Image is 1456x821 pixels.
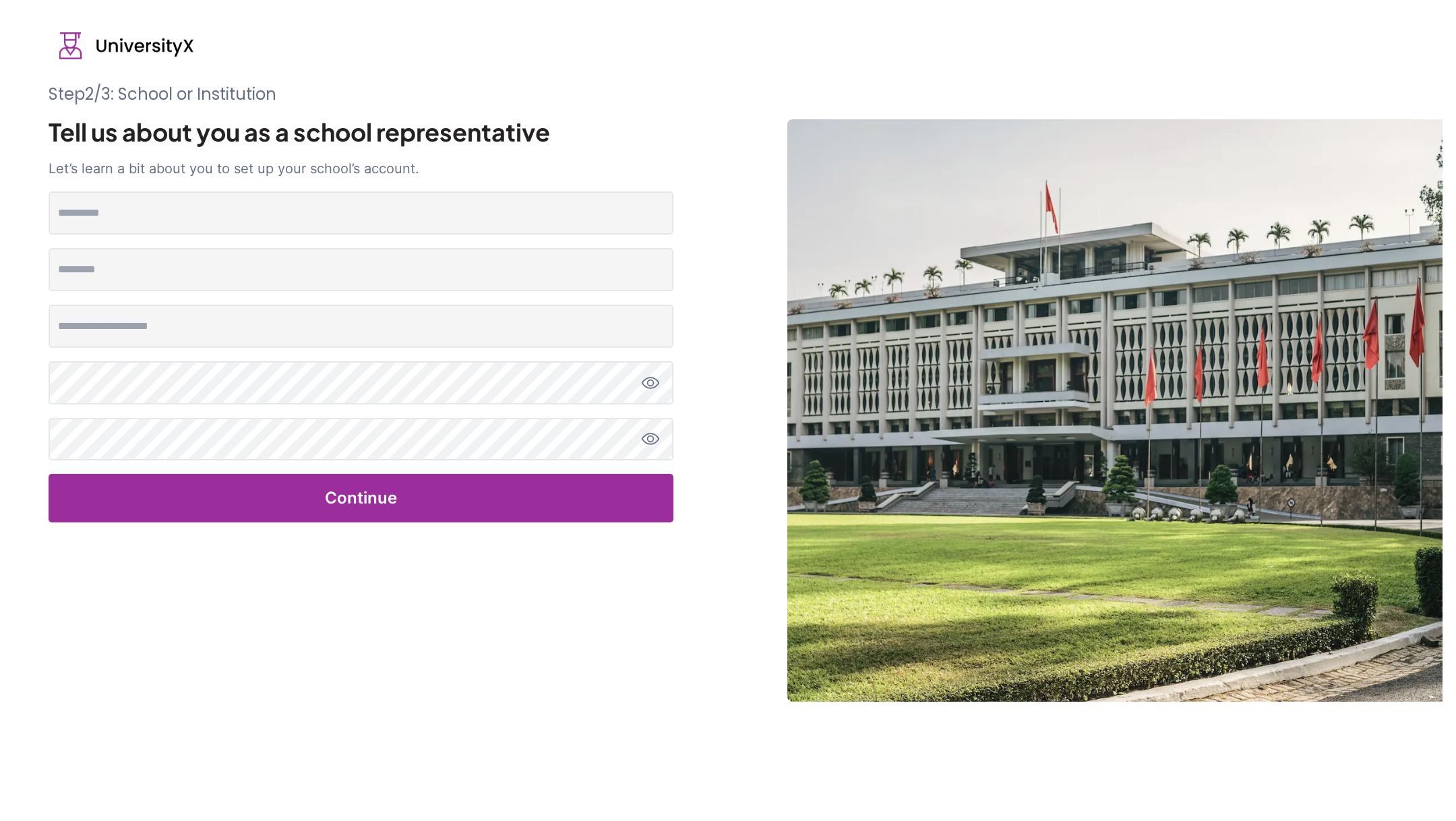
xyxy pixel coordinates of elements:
button: toggle password view [641,373,660,392]
p: Let’s learn a bit about you to set up your school’s account. [49,159,673,178]
button: toggle password view [641,429,660,448]
img: Students [787,119,1443,702]
img: UniversityX logo [59,32,194,59]
p: Tell us about you as a school representative [49,119,673,146]
p: Step 2 /3: School or Institution [49,84,276,105]
button: Continue [49,474,673,522]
